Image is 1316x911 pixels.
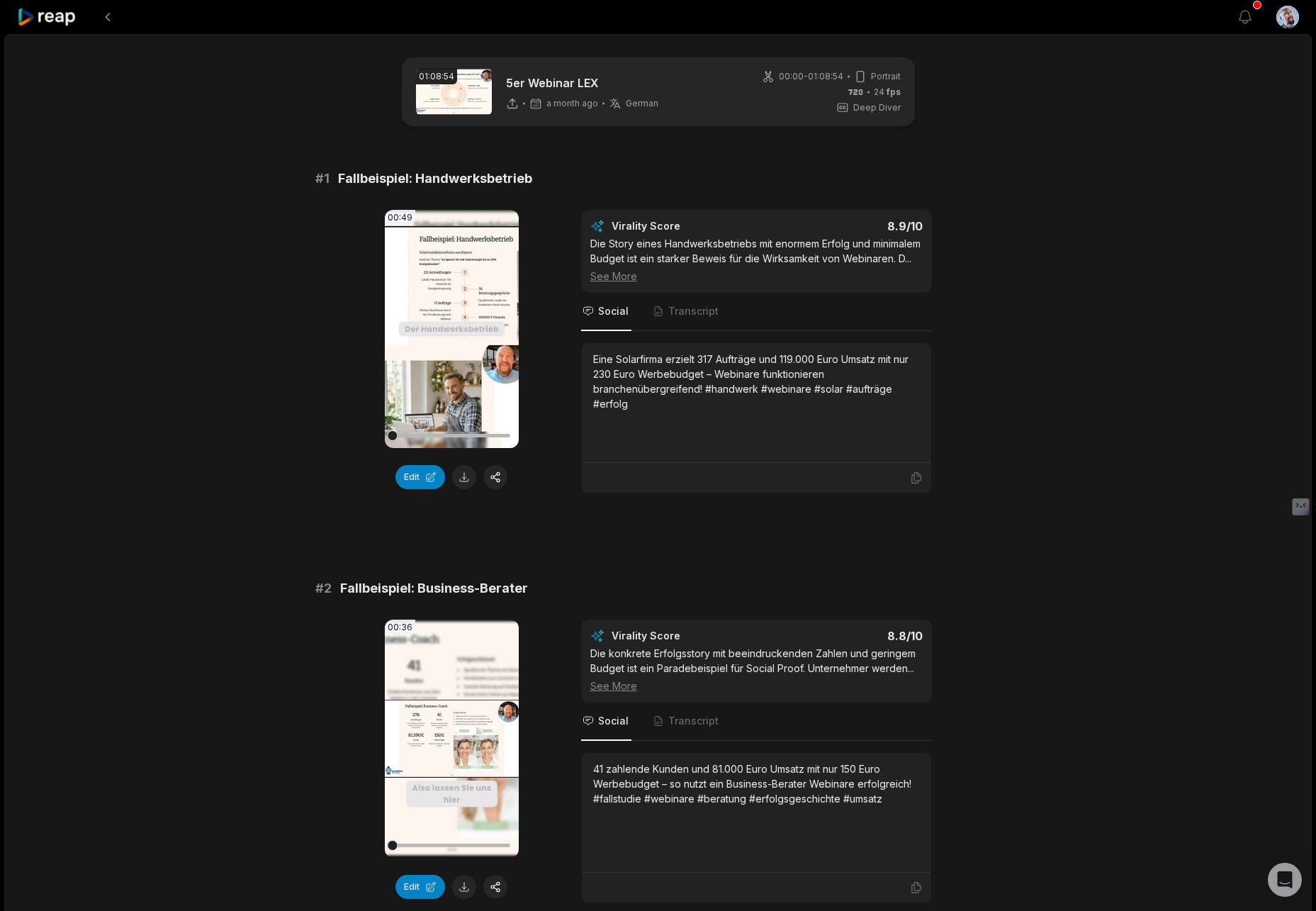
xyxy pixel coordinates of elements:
[770,219,923,233] div: 8.9 /10
[612,629,764,643] div: Virality Score
[853,101,901,114] span: Deep Diver
[668,714,719,728] span: Transcript
[612,219,764,233] div: Virality Score
[770,629,923,643] div: 8.8 /10
[395,465,445,489] button: Edit
[779,70,843,83] span: 00:00 - 01:08:54
[590,269,923,284] div: See More
[385,210,519,448] video: Your browser does not support mp4 format.
[581,703,932,741] nav: Tabs
[338,169,532,189] span: Fallbeispiel: Handwerksbetrieb
[1268,863,1302,897] div: Open Intercom Messenger
[315,579,332,598] span: # 2
[506,74,658,91] p: 5er Webinar LEX
[626,98,658,109] span: German
[874,86,901,99] span: 24
[668,304,719,318] span: Transcript
[315,169,330,189] span: # 1
[395,875,445,899] button: Edit
[416,69,457,84] div: 01:08:54
[546,98,598,109] span: a month ago
[385,620,519,858] video: Your browser does not support mp4 format.
[887,86,901,97] span: fps
[340,579,528,598] span: Fallbeispiel: Business-Berater
[593,352,920,411] div: Eine Solarfirma erzielt 317 Aufträge und 119.000 Euro Umsatz mit nur 230 Euro Werbebudget – Webin...
[598,304,629,318] span: Social
[598,714,629,728] span: Social
[590,678,923,693] div: See More
[590,646,923,693] div: Die konkrete Erfolgsstory mit beeindruckenden Zahlen und geringem Budget ist ein Paradebeispiel f...
[871,70,901,83] span: Portrait
[581,293,932,331] nav: Tabs
[593,761,920,806] div: 41 zahlende Kunden und 81.000 Euro Umsatz mit nur 150 Euro Werbebudget – so nutzt ein Business-Be...
[590,236,923,284] div: Die Story eines Handwerksbetriebs mit enormem Erfolg und minimalem Budget ist ein starker Beweis ...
